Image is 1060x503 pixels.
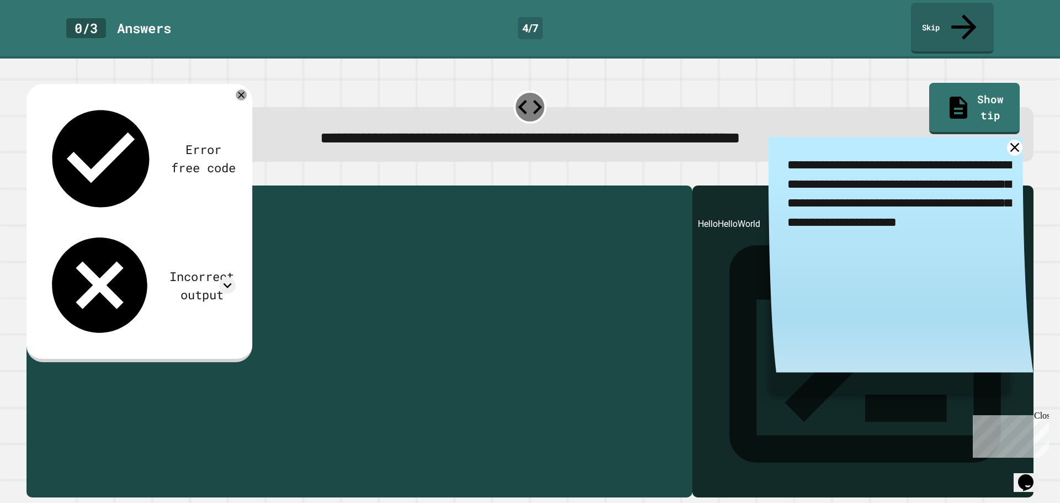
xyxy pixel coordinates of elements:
a: Show tip [929,83,1019,134]
div: Error free code [171,140,236,177]
a: Skip [911,3,994,54]
iframe: chat widget [968,411,1049,458]
div: Chat with us now!Close [4,4,76,70]
div: 0 / 3 [66,18,106,38]
div: Incorrect output [168,267,236,304]
div: HelloHelloWorld [698,218,1028,497]
div: Answer s [117,18,171,38]
iframe: chat widget [1014,459,1049,492]
div: 4 / 7 [518,17,543,39]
